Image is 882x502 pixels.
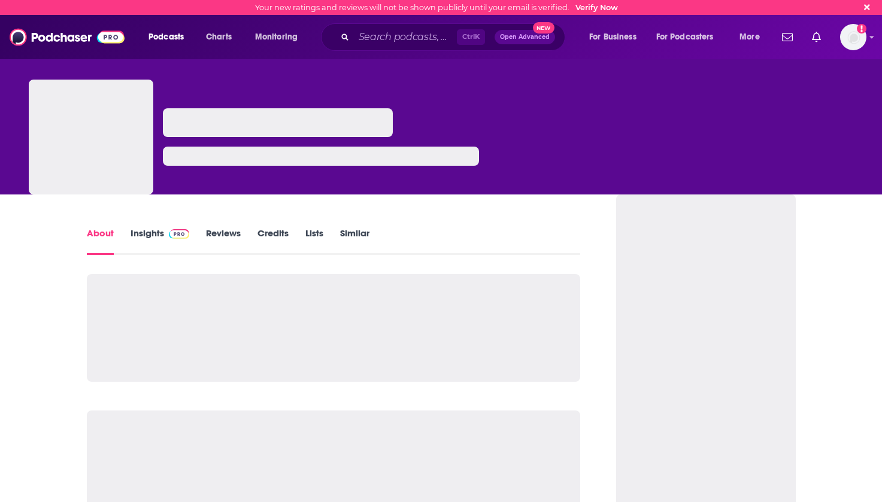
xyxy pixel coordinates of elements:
[206,29,232,45] span: Charts
[777,27,798,47] a: Show notifications dropdown
[206,227,241,255] a: Reviews
[840,24,866,50] img: User Profile
[739,29,760,45] span: More
[656,29,714,45] span: For Podcasters
[247,28,313,47] button: open menu
[575,3,618,12] a: Verify Now
[731,28,775,47] button: open menu
[457,29,485,45] span: Ctrl K
[140,28,199,47] button: open menu
[495,30,555,44] button: Open AdvancedNew
[198,28,239,47] a: Charts
[533,22,554,34] span: New
[500,34,550,40] span: Open Advanced
[257,227,289,255] a: Credits
[340,227,369,255] a: Similar
[648,28,731,47] button: open menu
[840,24,866,50] button: Show profile menu
[131,227,190,255] a: InsightsPodchaser Pro
[169,229,190,239] img: Podchaser Pro
[255,3,618,12] div: Your new ratings and reviews will not be shown publicly until your email is verified.
[581,28,651,47] button: open menu
[807,27,826,47] a: Show notifications dropdown
[354,28,457,47] input: Search podcasts, credits, & more...
[255,29,298,45] span: Monitoring
[148,29,184,45] span: Podcasts
[10,26,125,48] img: Podchaser - Follow, Share and Rate Podcasts
[589,29,637,45] span: For Business
[332,23,577,51] div: Search podcasts, credits, & more...
[840,24,866,50] span: Logged in as kimmiveritas
[87,227,114,255] a: About
[305,227,323,255] a: Lists
[857,24,866,34] svg: Email not verified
